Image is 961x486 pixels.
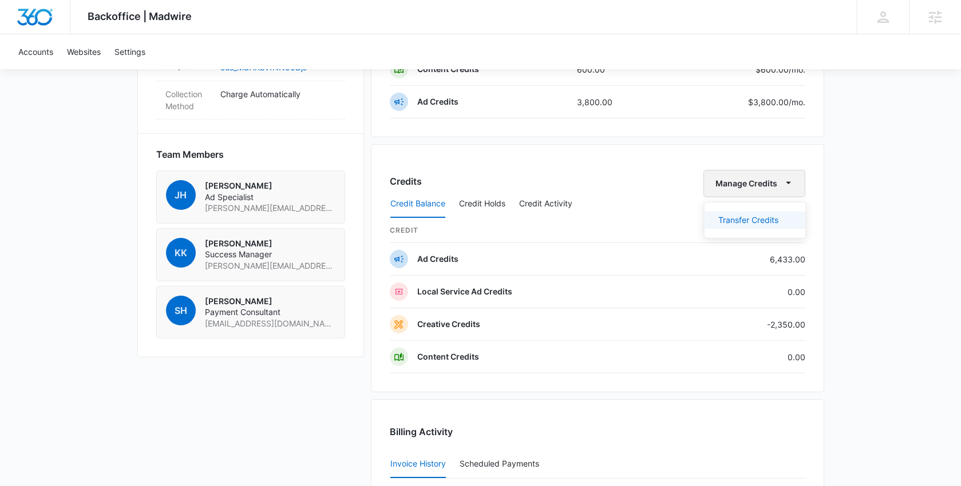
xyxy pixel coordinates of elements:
[705,212,806,229] button: Transfer Credits
[205,306,335,318] span: Payment Consultant
[205,318,335,329] span: [EMAIL_ADDRESS][DOMAIN_NAME]
[205,180,335,192] p: [PERSON_NAME]
[684,308,805,341] td: -2,350.00
[156,81,345,119] div: Collection MethodCharge Automatically
[205,249,335,260] span: Success Manager
[718,216,778,224] div: Transfer Credits
[390,190,445,218] button: Credit Balance
[460,460,544,468] div: Scheduled Payments
[205,238,335,249] p: [PERSON_NAME]
[417,63,479,75] p: Content Credits
[108,34,152,69] a: Settings
[568,53,666,86] td: 600.00
[789,65,805,74] span: /mo.
[220,88,336,100] p: Charge Automatically
[789,97,805,107] span: /mo.
[166,296,196,325] span: SH
[417,351,479,362] p: Content Credits
[88,10,192,22] span: Backoffice | Madwire
[205,260,335,272] span: [PERSON_NAME][EMAIL_ADDRESS][PERSON_NAME][DOMAIN_NAME]
[205,202,335,214] span: [PERSON_NAME][EMAIL_ADDRESS][PERSON_NAME][DOMAIN_NAME]
[684,341,805,373] td: 0.00
[684,218,805,243] th: Remaining
[748,96,805,108] p: $3,800.00
[519,190,572,218] button: Credit Activity
[417,253,458,265] p: Ad Credits
[166,238,196,268] span: KK
[166,180,196,210] span: JH
[60,34,108,69] a: Websites
[568,86,666,118] td: 3,800.00
[390,218,684,243] th: credit
[703,170,805,197] button: Manage Credits
[459,190,505,218] button: Credit Holds
[417,96,458,107] p: Ad Credits
[390,451,446,478] button: Invoice History
[11,34,60,69] a: Accounts
[156,148,224,161] span: Team Members
[205,296,335,307] p: [PERSON_NAME]
[417,286,512,297] p: Local Service Ad Credits
[205,192,335,203] span: Ad Specialist
[165,88,211,112] dt: Collection Method
[684,243,805,276] td: 6,433.00
[390,174,422,188] h3: Credits
[684,276,805,308] td: 0.00
[390,425,805,439] h3: Billing Activity
[752,63,805,75] p: $600.00
[417,318,480,330] p: Creative Credits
